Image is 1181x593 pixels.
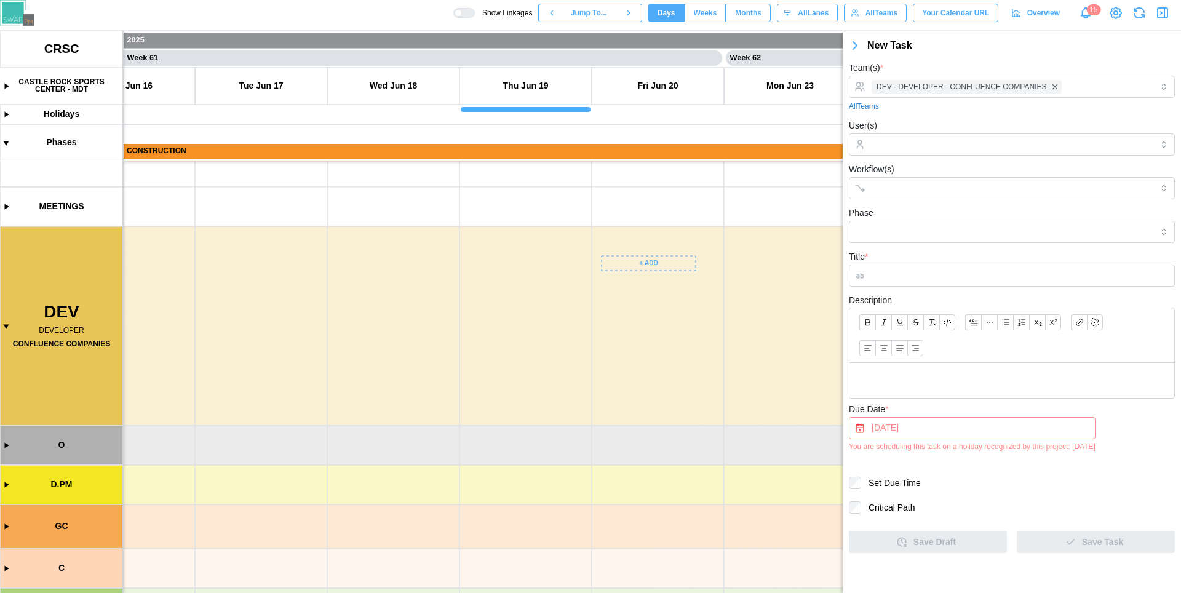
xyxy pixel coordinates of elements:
a: View Project [1107,4,1124,22]
span: Days [658,4,675,22]
div: New Task [867,38,1181,54]
label: Description [849,294,892,308]
label: Set Due Time [861,477,921,489]
button: Subscript [1029,314,1045,330]
span: Months [735,4,761,22]
a: Notifications [1075,2,1096,23]
button: Superscript [1045,314,1061,330]
button: Bold [859,314,875,330]
label: Due Date [849,403,889,416]
button: Italic [875,314,891,330]
button: Align text: right [907,340,923,356]
a: All Teams [849,101,879,113]
label: Team(s) [849,62,883,75]
button: Jun 19, 2025 [849,417,1096,439]
button: Strikethrough [907,314,923,330]
label: Phase [849,207,873,220]
span: Jump To... [571,4,607,22]
label: User(s) [849,119,877,133]
label: Critical Path [861,501,915,514]
label: Title [849,250,868,264]
button: Underline [891,314,907,330]
span: Show Linkages [475,8,532,18]
button: Link [1071,314,1087,330]
button: Remove link [1087,314,1103,330]
div: You are scheduling this task on a holiday recognized by this project: [DATE] [849,442,1096,451]
div: 15 [1086,4,1100,15]
button: Blockquote [965,314,981,330]
button: Ordered list [1013,314,1029,330]
span: Overview [1027,4,1060,22]
button: Align text: justify [891,340,907,356]
span: DEV - DEVELOPER - CONFLUENCE COMPANIES [877,81,1047,93]
span: All Lanes [798,4,829,22]
button: Align text: left [859,340,875,356]
button: Bullet list [997,314,1013,330]
button: Horizontal line [981,314,997,330]
button: Align text: center [875,340,891,356]
span: Weeks [694,4,717,22]
button: Close Drawer [1154,4,1171,22]
span: Your Calendar URL [922,4,989,22]
span: All Teams [865,4,897,22]
label: Workflow(s) [849,163,894,177]
button: Code [939,314,955,330]
button: Clear formatting [923,314,939,330]
button: Refresh Grid [1131,4,1148,22]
